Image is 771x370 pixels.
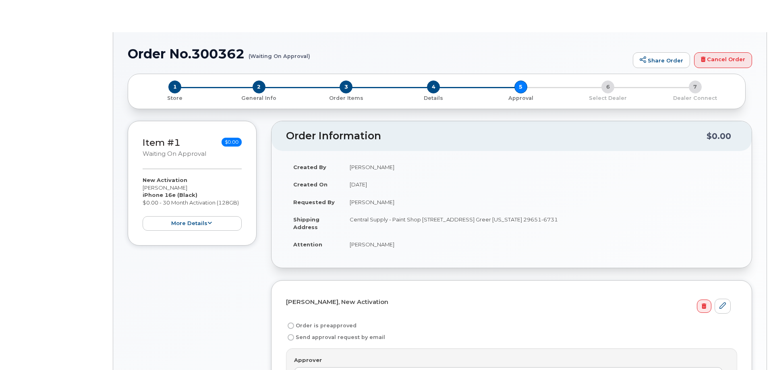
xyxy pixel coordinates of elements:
p: Order Items [306,95,387,102]
button: more details [143,216,242,231]
small: (Waiting On Approval) [249,47,310,59]
a: Share Order [633,52,690,68]
strong: iPhone 16e (Black) [143,192,197,198]
strong: New Activation [143,177,187,183]
p: Details [393,95,474,102]
h2: Order Information [286,130,707,142]
p: General Info [219,95,300,102]
td: Central Supply - Paint Shop [STREET_ADDRESS] Greer [US_STATE] 29651-6731 [342,211,737,236]
label: Approver [294,356,322,364]
span: $0.00 [222,138,242,147]
a: 1 Store [135,93,216,102]
span: 4 [427,81,440,93]
label: Order is preapproved [286,321,356,331]
td: [PERSON_NAME] [342,193,737,211]
a: 2 General Info [216,93,303,102]
input: Order is preapproved [288,322,294,329]
div: [PERSON_NAME] $0.00 - 30 Month Activation (128GB) [143,176,242,231]
span: 3 [340,81,352,93]
td: [PERSON_NAME] [342,158,737,176]
strong: Shipping Address [293,216,319,230]
input: Send approval request by email [288,334,294,341]
a: 4 Details [390,93,477,102]
strong: Created On [293,181,327,188]
span: 2 [253,81,265,93]
a: Item #1 [143,137,180,148]
small: Waiting On Approval [143,150,206,157]
strong: Created By [293,164,326,170]
h4: [PERSON_NAME], New Activation [286,299,731,306]
span: 1 [168,81,181,93]
h1: Order No.300362 [128,47,629,61]
label: Send approval request by email [286,333,385,342]
strong: Attention [293,241,322,248]
p: Store [138,95,212,102]
strong: Requested By [293,199,335,205]
td: [DATE] [342,176,737,193]
a: Cancel Order [694,52,752,68]
a: 3 Order Items [303,93,390,102]
div: $0.00 [707,128,731,144]
td: [PERSON_NAME] [342,236,737,253]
